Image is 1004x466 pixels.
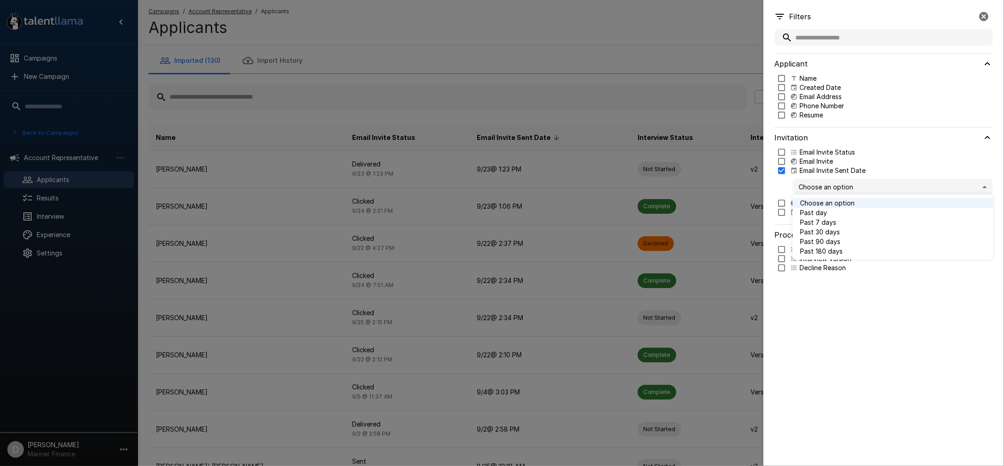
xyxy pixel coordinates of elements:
[800,227,986,237] span: Past 30 days
[800,217,986,227] span: Past 7 days
[800,246,986,256] span: Past 180 days
[800,208,986,217] span: Past day
[800,237,986,246] span: Past 90 days
[800,198,986,208] span: Choose an option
